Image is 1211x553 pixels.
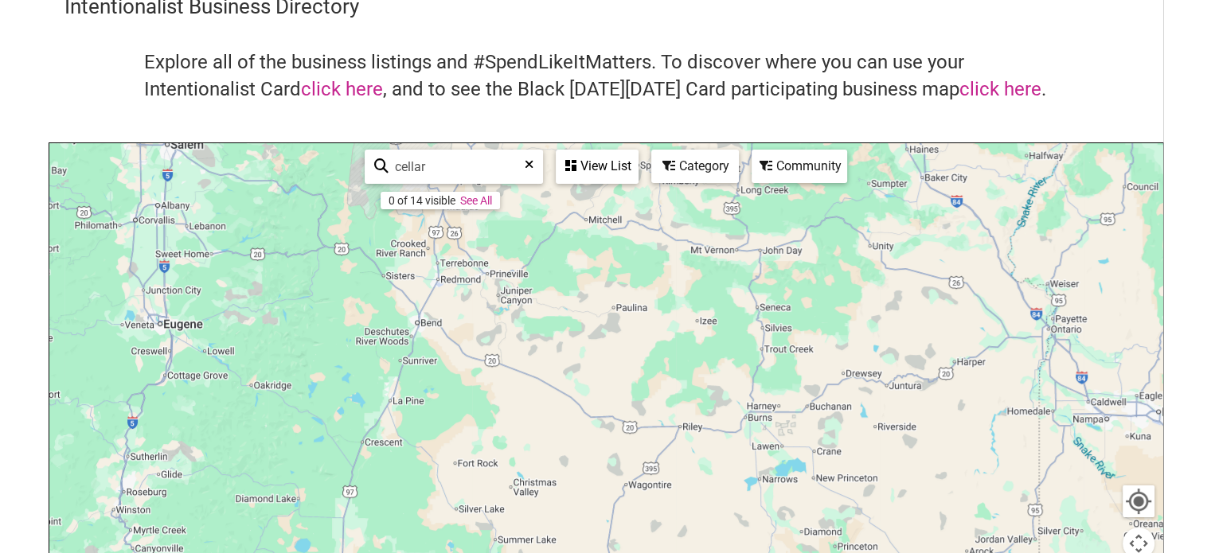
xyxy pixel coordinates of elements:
a: click here [959,78,1041,100]
h4: Explore all of the business listings and #SpendLikeItMatters. To discover where you can use your ... [144,49,1068,103]
div: Filter by category [651,150,739,183]
div: 0 of 14 visible [389,194,455,207]
div: Type to search and filter [365,150,543,184]
div: View List [557,151,637,181]
a: click here [301,78,383,100]
div: See a list of the visible businesses [556,150,639,184]
button: Your Location [1123,485,1154,517]
div: Community [753,151,846,181]
input: Type to find and filter... [389,151,533,182]
div: Category [653,151,737,181]
div: Filter by Community [752,150,847,183]
a: See All [460,194,492,207]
